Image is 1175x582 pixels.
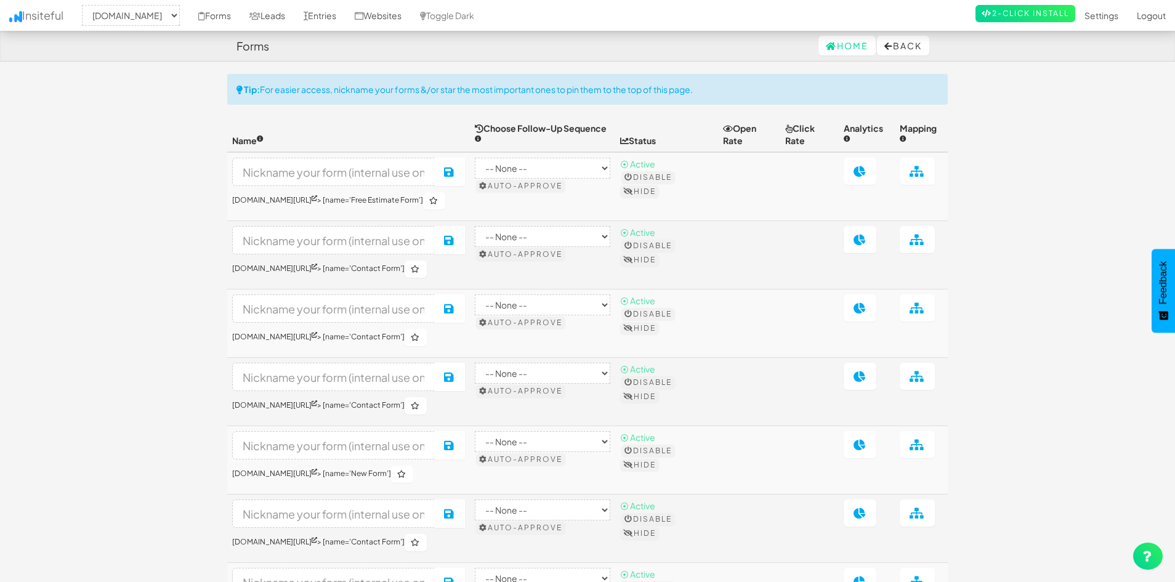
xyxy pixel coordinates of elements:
[818,36,876,55] a: Home
[232,332,317,341] a: [DOMAIN_NAME][URL]
[232,226,435,254] input: Nickname your form (internal use only)
[780,117,839,152] th: Click Rate
[232,400,317,410] a: [DOMAIN_NAME][URL]
[476,180,565,192] button: Auto-approve
[232,534,465,551] h6: > [name='Contact Form']
[9,11,22,22] img: icon.png
[232,469,317,478] a: [DOMAIN_NAME][URL]
[620,295,655,306] span: ⦿ Active
[620,185,659,198] button: Hide
[476,453,565,466] button: Auto-approve
[975,5,1075,22] a: 2-Click Install
[232,397,465,414] h6: > [name='Contact Form']
[620,322,659,334] button: Hide
[620,158,655,169] span: ⦿ Active
[232,195,317,204] a: [DOMAIN_NAME][URL]
[476,522,565,534] button: Auto-approve
[476,385,565,397] button: Auto-approve
[877,36,929,55] button: Back
[620,527,659,540] button: Hide
[476,317,565,329] button: Auto-approve
[621,445,675,457] button: Disable
[232,363,435,391] input: Nickname your form (internal use only)
[1158,261,1169,304] span: Feedback
[620,363,655,374] span: ⦿ Active
[232,537,317,546] a: [DOMAIN_NAME][URL]
[232,135,264,146] span: Name
[621,308,675,320] button: Disable
[236,40,269,52] h4: Forms
[227,74,948,105] div: For easier access, nickname your forms &/or star the most important ones to pin them to the top o...
[620,254,659,266] button: Hide
[620,500,655,511] span: ⦿ Active
[232,192,465,209] h6: > [name='Free Estimate Form']
[232,431,435,459] input: Nickname your form (internal use only)
[844,123,883,146] span: Analytics
[900,123,937,146] span: Mapping
[620,227,655,238] span: ⦿ Active
[621,376,675,389] button: Disable
[232,264,317,273] a: [DOMAIN_NAME][URL]
[232,294,435,323] input: Nickname your form (internal use only)
[232,261,465,278] h6: > [name='Contact Form']
[620,459,659,471] button: Hide
[615,117,717,152] th: Status
[620,390,659,403] button: Hide
[620,568,655,580] span: ⦿ Active
[476,248,565,261] button: Auto-approve
[621,513,675,525] button: Disable
[620,432,655,443] span: ⦿ Active
[232,466,465,483] h6: > [name='New Form']
[1152,249,1175,333] button: Feedback - Show survey
[718,117,780,152] th: Open Rate
[232,329,465,346] h6: > [name='Contact Form']
[244,84,260,95] strong: Tip:
[621,171,675,184] button: Disable
[232,158,435,186] input: Nickname your form (internal use only)
[621,240,675,252] button: Disable
[232,499,435,528] input: Nickname your form (internal use only)
[475,123,607,146] span: Choose Follow-Up Sequence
